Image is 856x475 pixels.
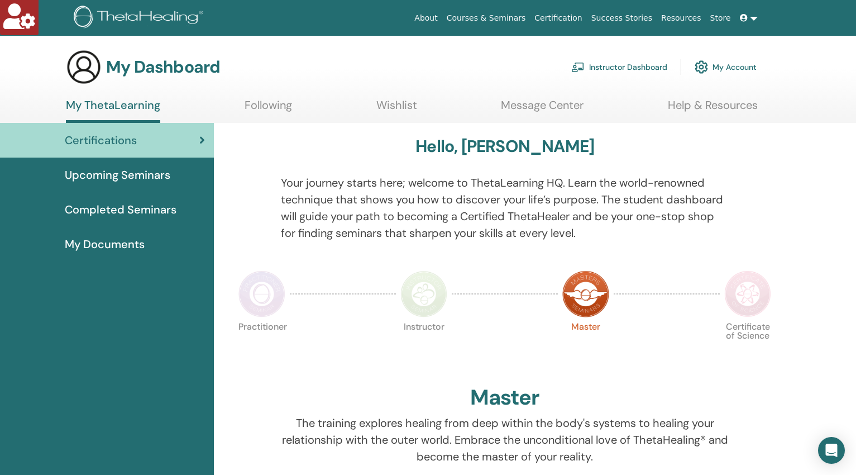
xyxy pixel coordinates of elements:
[571,62,585,72] img: chalkboard-teacher.svg
[530,8,586,28] a: Certification
[66,98,160,123] a: My ThetaLearning
[66,49,102,85] img: generic-user-icon.jpg
[571,55,667,79] a: Instructor Dashboard
[818,437,845,464] div: Open Intercom Messenger
[106,57,220,77] h3: My Dashboard
[65,201,176,218] span: Completed Seminars
[470,385,539,411] h2: Master
[400,270,447,317] img: Instructor
[281,174,729,241] p: Your journey starts here; welcome to ThetaLearning HQ. Learn the world-renowned technique that sh...
[668,98,758,120] a: Help & Resources
[695,58,708,77] img: cog.svg
[281,415,729,465] p: The training explores healing from deep within the body's systems to healing your relationship wi...
[245,98,292,120] a: Following
[442,8,530,28] a: Courses & Seminars
[695,55,757,79] a: My Account
[706,8,735,28] a: Store
[415,136,594,156] h3: Hello, [PERSON_NAME]
[562,322,609,369] p: Master
[501,98,584,120] a: Message Center
[587,8,657,28] a: Success Stories
[724,270,771,317] img: Certificate of Science
[65,132,137,149] span: Certifications
[562,270,609,317] img: Master
[724,322,771,369] p: Certificate of Science
[238,270,285,317] img: Practitioner
[65,167,170,183] span: Upcoming Seminars
[410,8,442,28] a: About
[74,6,207,31] img: logo.png
[657,8,706,28] a: Resources
[400,322,447,369] p: Instructor
[238,322,285,369] p: Practitioner
[376,98,417,120] a: Wishlist
[65,236,145,253] span: My Documents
